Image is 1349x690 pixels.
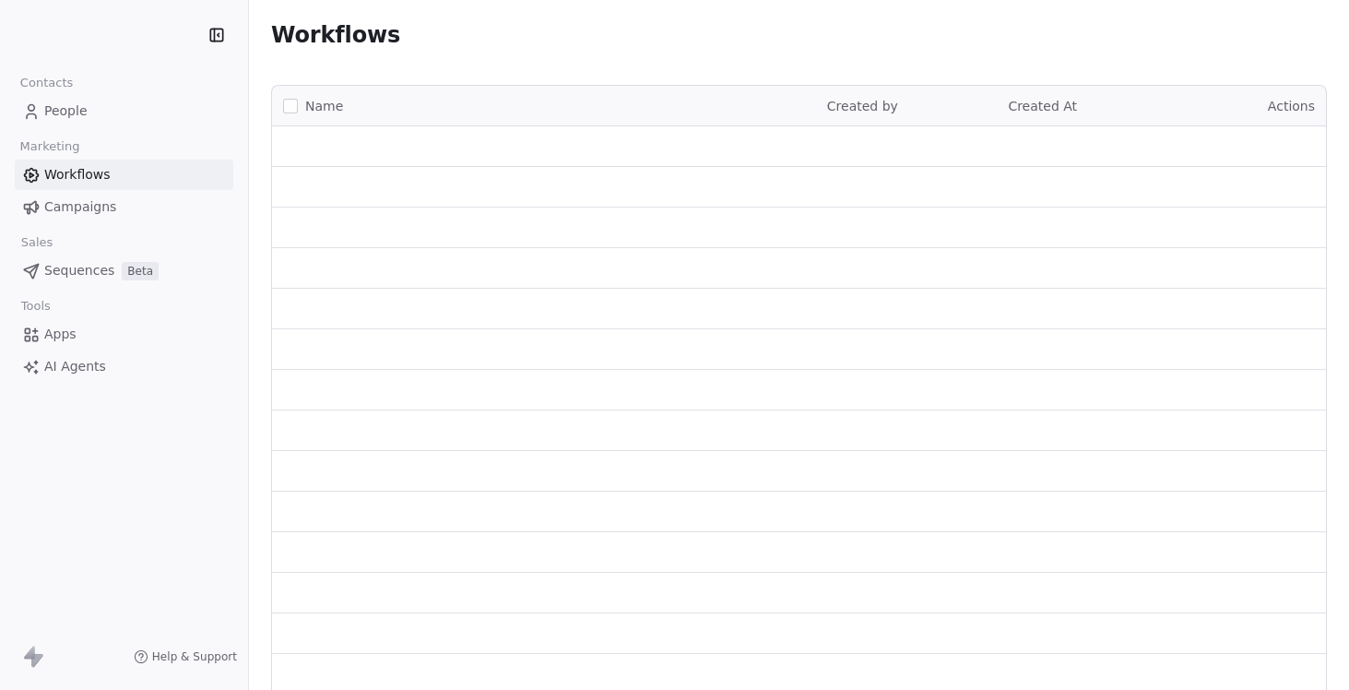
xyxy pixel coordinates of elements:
[271,22,400,48] span: Workflows
[13,292,58,320] span: Tools
[44,261,114,280] span: Sequences
[44,325,77,344] span: Apps
[44,101,88,121] span: People
[134,649,237,664] a: Help & Support
[44,197,116,217] span: Campaigns
[1268,99,1315,113] span: Actions
[15,96,233,126] a: People
[15,319,233,350] a: Apps
[12,69,81,97] span: Contacts
[13,229,61,256] span: Sales
[44,165,111,184] span: Workflows
[152,649,237,664] span: Help & Support
[12,133,88,161] span: Marketing
[827,99,898,113] span: Created by
[122,262,159,280] span: Beta
[15,192,233,222] a: Campaigns
[305,97,343,116] span: Name
[44,357,106,376] span: AI Agents
[15,256,233,286] a: SequencesBeta
[15,351,233,382] a: AI Agents
[15,160,233,190] a: Workflows
[1008,99,1077,113] span: Created At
